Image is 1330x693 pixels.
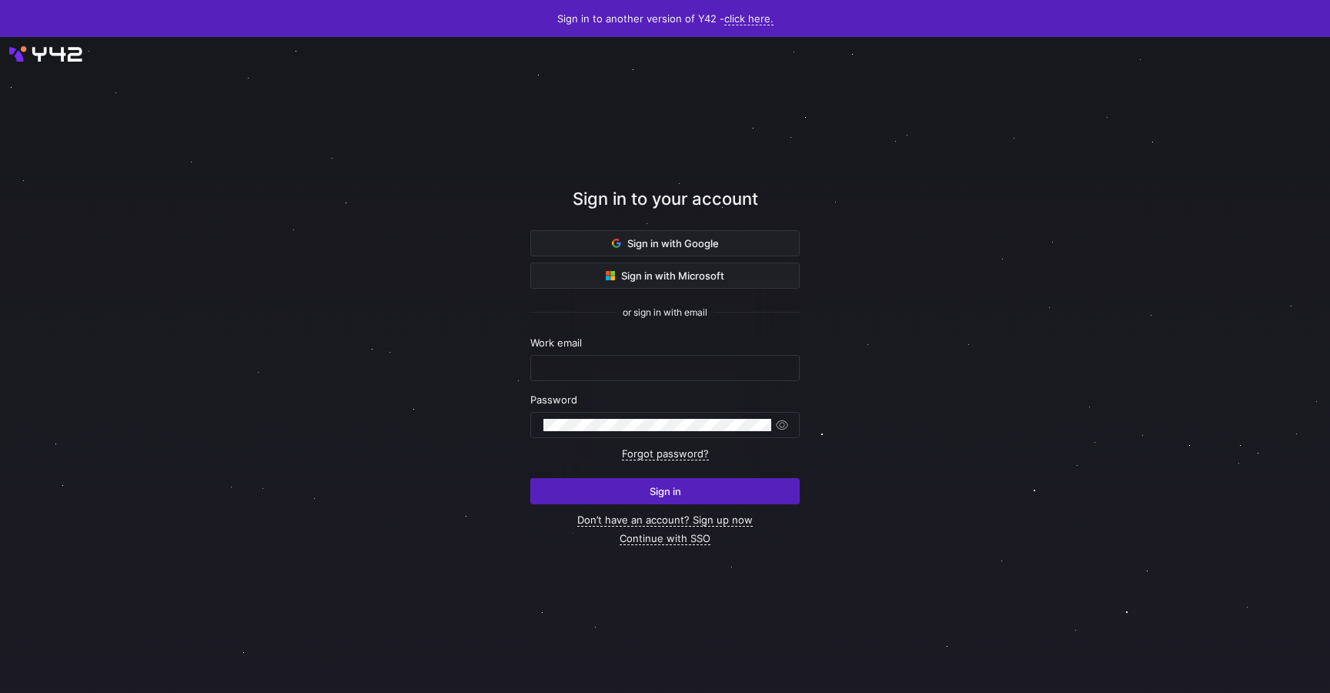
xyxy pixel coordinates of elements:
[530,230,800,256] button: Sign in with Google
[620,532,710,545] a: Continue with SSO
[530,393,577,406] span: Password
[606,269,724,282] span: Sign in with Microsoft
[724,12,774,25] a: click here.
[530,478,800,504] button: Sign in
[650,485,681,497] span: Sign in
[577,514,753,527] a: Don’t have an account? Sign up now
[530,336,582,349] span: Work email
[530,263,800,289] button: Sign in with Microsoft
[612,237,719,249] span: Sign in with Google
[622,447,709,460] a: Forgot password?
[530,186,800,230] div: Sign in to your account
[623,307,707,318] span: or sign in with email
